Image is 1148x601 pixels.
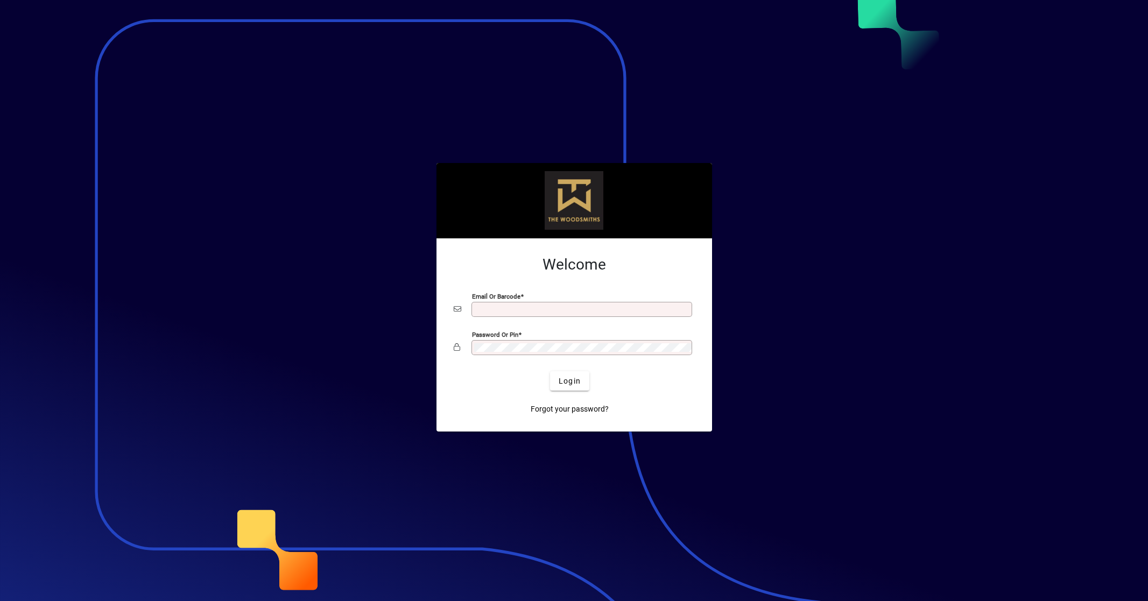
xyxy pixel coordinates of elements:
span: Login [559,376,581,387]
button: Login [550,371,589,391]
h2: Welcome [454,256,695,274]
mat-label: Email or Barcode [472,293,520,300]
span: Forgot your password? [531,404,609,415]
mat-label: Password or Pin [472,331,518,338]
a: Forgot your password? [526,399,613,419]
